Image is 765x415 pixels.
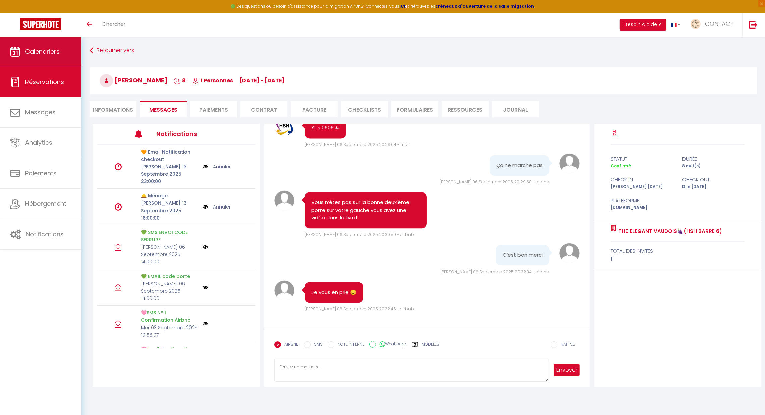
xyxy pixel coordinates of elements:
[213,203,231,211] a: Annuler
[422,341,439,353] label: Modèles
[90,45,757,57] a: Retourner vers
[97,13,130,37] a: Chercher
[5,3,25,23] button: Ouvrir le widget de chat LiveChat
[203,285,208,290] img: NO IMAGE
[440,179,549,185] span: [PERSON_NAME] 06 Septembre 2025 20:29:58 - airbnb
[559,153,580,173] img: avatar.png
[156,126,222,141] h3: Notifications
[25,199,66,208] span: Hébergement
[557,341,575,349] label: RAPPEL
[606,155,678,163] div: statut
[749,20,758,29] img: logout
[141,309,198,324] p: 🩷SMS N° 1 Confirmation Airbnb
[203,203,208,211] img: NO IMAGE
[334,341,364,349] label: NOTE INTERNE
[311,124,339,132] pre: Yes 0606 #
[203,321,208,327] img: NO IMAGE
[686,13,742,37] a: ... CONTACT
[25,138,52,147] span: Analytics
[305,232,414,237] span: [PERSON_NAME] 06 Septembre 2025 20:30:50 - airbnb
[311,289,357,296] pre: Je vous en prie ☺️
[141,346,198,360] p: 🩷Email Confirmation Airbnb
[141,229,198,243] p: 💚 SMS ENVOI CODE SERRURE
[606,176,678,184] div: check in
[376,341,406,348] label: WhatsApp
[274,116,294,136] img: 17560768468878.jpeg
[203,163,208,170] img: NO IMAGE
[678,163,749,169] div: 8 nuit(s)
[678,176,749,184] div: check out
[192,77,233,84] span: 1 Personnes
[25,169,57,177] span: Paiements
[90,101,136,117] li: Informations
[611,163,631,169] span: Confirmé
[174,77,186,84] span: 8
[311,199,420,222] pre: Vous n’êtes pas sur la bonne deuxième porte sur votre gauche vous avez une vidéo dans le livret
[311,341,323,349] label: SMS
[611,247,745,255] div: total des invités
[25,47,60,56] span: Calendriers
[149,106,177,114] span: Messages
[691,19,701,29] img: ...
[141,243,198,265] p: [PERSON_NAME] 06 Septembre 2025 14:00:00
[305,306,414,312] span: [PERSON_NAME] 06 Septembre 2025 20:32:46 - airbnb
[399,3,405,9] a: ICI
[503,251,543,259] pre: C’est bon merci
[26,230,64,238] span: Notifications
[606,197,678,205] div: Plateforme
[141,163,198,185] p: [PERSON_NAME] 13 Septembre 2025 23:00:00
[100,76,167,84] span: [PERSON_NAME]
[554,364,580,376] button: Envoyer
[496,162,543,169] pre: Ça ne marche pas
[442,101,489,117] li: Ressources
[620,19,666,31] button: Besoin d'aide ?
[25,78,64,86] span: Réservations
[391,101,438,117] li: FORMULAIRES
[240,101,287,117] li: Contrat
[440,269,549,275] span: [PERSON_NAME] 06 Septembre 2025 20:32:34 - airbnb
[274,280,294,300] img: avatar.png
[341,101,388,117] li: CHECKLISTS
[102,20,125,27] span: Chercher
[20,18,61,30] img: Super Booking
[141,273,198,280] p: 💚 EMAIL code porte
[291,101,338,117] li: Facture
[492,101,539,117] li: Journal
[705,20,734,28] span: CONTACT
[611,255,745,263] div: 1
[736,385,760,410] iframe: Chat
[435,3,534,9] a: créneaux d'ouverture de la salle migration
[274,190,294,211] img: avatar.png
[606,184,678,190] div: [PERSON_NAME] [DATE]
[25,108,56,116] span: Messages
[606,204,678,211] div: [DOMAIN_NAME]
[141,280,198,302] p: [PERSON_NAME] 06 Septembre 2025 14:00:00
[141,199,198,222] p: [PERSON_NAME] 13 Septembre 2025 16:00:00
[141,324,198,339] p: Mer 03 Septembre 2025 19:56:07
[678,184,749,190] div: Dim [DATE]
[305,142,409,147] span: [PERSON_NAME] 06 Septembre 2025 20:29:04 - mail
[213,163,231,170] a: Annuler
[239,77,285,84] span: [DATE] - [DATE]
[190,101,237,117] li: Paiements
[559,243,580,263] img: avatar.png
[203,244,208,250] img: NO IMAGE
[141,148,198,163] p: 🧡 Email Notification checkout
[616,227,722,235] a: The Elegant Vaudois🍇(HSH Barre 6)
[141,192,198,199] p: 🛎️ Ménage
[678,155,749,163] div: durée
[281,341,299,349] label: AIRBNB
